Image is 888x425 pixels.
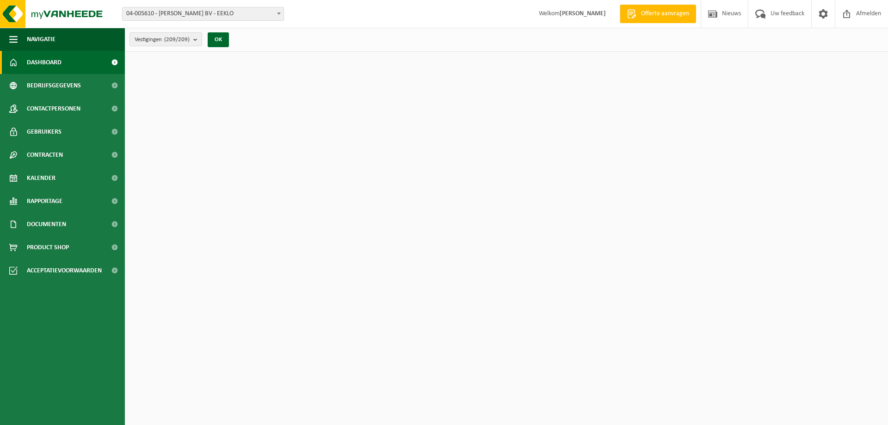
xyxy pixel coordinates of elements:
[123,7,284,20] span: 04-005610 - ELIAS VANDEVOORDE BV - EEKLO
[27,97,80,120] span: Contactpersonen
[560,10,606,17] strong: [PERSON_NAME]
[27,74,81,97] span: Bedrijfsgegevens
[27,51,62,74] span: Dashboard
[620,5,696,23] a: Offerte aanvragen
[129,32,202,46] button: Vestigingen(209/209)
[164,37,190,43] count: (209/209)
[27,166,55,190] span: Kalender
[27,236,69,259] span: Product Shop
[27,190,62,213] span: Rapportage
[27,259,102,282] span: Acceptatievoorwaarden
[27,143,63,166] span: Contracten
[208,32,229,47] button: OK
[135,33,190,47] span: Vestigingen
[27,28,55,51] span: Navigatie
[639,9,691,18] span: Offerte aanvragen
[122,7,284,21] span: 04-005610 - ELIAS VANDEVOORDE BV - EEKLO
[27,120,62,143] span: Gebruikers
[27,213,66,236] span: Documenten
